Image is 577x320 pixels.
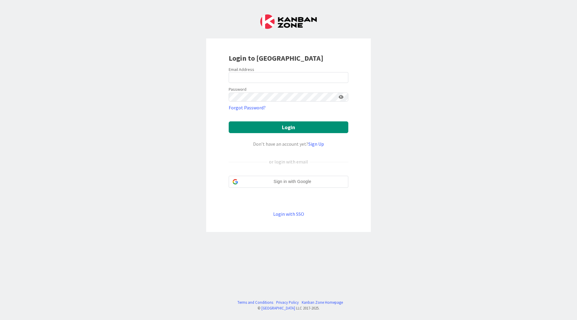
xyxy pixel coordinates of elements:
[273,211,304,217] a: Login with SSO
[302,300,343,305] a: Kanban Zone Homepage
[229,176,348,188] div: Sign in with Google
[276,300,299,305] a: Privacy Policy
[229,140,348,148] div: Don’t have an account yet?
[226,187,351,200] iframe: Sign in with Google Button
[229,104,266,111] a: Forgot Password?
[234,305,343,311] div: © LLC 2017- 2025 .
[229,53,323,63] b: Login to [GEOGRAPHIC_DATA]
[267,158,310,165] div: or login with email
[229,121,348,133] button: Login
[237,300,273,305] a: Terms and Conditions
[308,141,324,147] a: Sign Up
[260,14,317,29] img: Kanban Zone
[229,86,246,93] label: Password
[261,306,295,310] a: [GEOGRAPHIC_DATA]
[229,67,254,72] label: Email Address
[240,178,344,185] span: Sign in with Google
